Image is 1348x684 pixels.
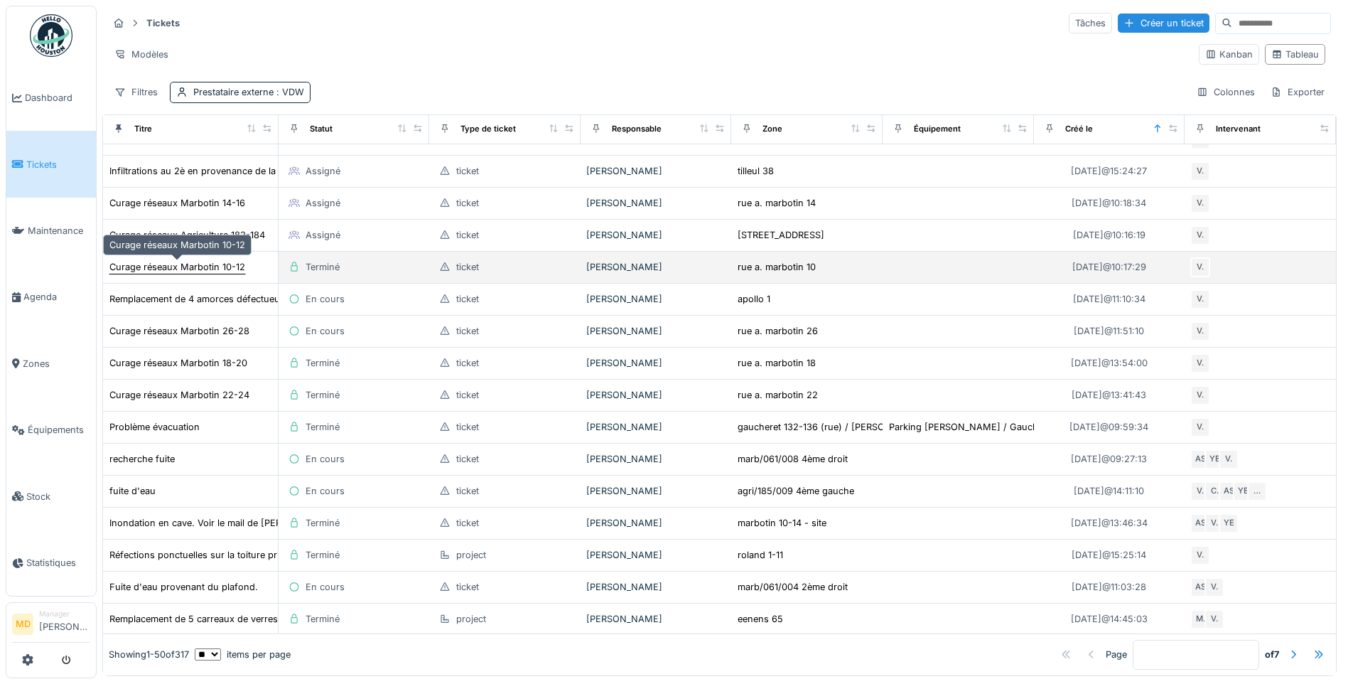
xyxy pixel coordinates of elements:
div: V. [1204,513,1224,533]
div: En cours [306,484,345,498]
div: ticket [456,516,479,530]
div: M. [1190,609,1210,629]
div: Curage réseaux Marbotin 10-12 [103,235,252,255]
div: Terminé [306,388,340,402]
div: [PERSON_NAME] [586,356,726,370]
div: AS [1219,481,1239,501]
div: project [456,612,486,626]
div: V. [1219,449,1239,469]
div: Curage réseaux Marbotin 26-28 [109,324,249,338]
div: ticket [456,388,479,402]
div: [PERSON_NAME] [586,388,726,402]
div: Réfections ponctuelles sur la toiture principale au niveau des entrées 1, 3, 7 et 9 [109,548,455,562]
div: V. [1204,609,1224,629]
div: V. [1190,417,1210,437]
div: [DATE] @ 13:54:00 [1071,356,1148,370]
div: rue a. marbotin 14 [738,196,816,210]
div: Assigné [306,196,340,210]
div: items per page [195,648,291,661]
div: ticket [456,452,479,466]
div: Prestataire externe [193,85,304,99]
div: ticket [456,484,479,498]
div: AS [1190,577,1210,597]
div: ticket [456,164,479,178]
a: MD Manager[PERSON_NAME] [12,609,90,643]
div: Équipement [914,123,961,135]
span: Maintenance [28,224,90,237]
div: Assigné [306,228,340,242]
div: rue a. marbotin 26 [738,324,818,338]
div: V. [1190,481,1210,501]
div: ticket [456,228,479,242]
a: Dashboard [6,65,96,131]
div: [PERSON_NAME] [586,516,726,530]
div: Type de ticket [460,123,516,135]
div: [PERSON_NAME] [586,196,726,210]
div: Tableau [1271,48,1319,61]
div: Créé le [1065,123,1093,135]
div: Problème évacuation [109,420,200,434]
a: Tickets [6,131,96,197]
div: [PERSON_NAME] [586,484,726,498]
div: [DATE] @ 09:27:13 [1071,452,1147,466]
div: Parking [PERSON_NAME] / Gaucheret [889,420,1055,434]
div: V. [1190,353,1210,373]
div: V. [1190,225,1210,245]
div: Curage réseaux Agriculture 182-184 [109,228,265,242]
div: Terminé [306,516,340,530]
div: [DATE] @ 10:16:19 [1073,228,1145,242]
div: [PERSON_NAME] [586,580,726,594]
div: V. [1190,161,1210,181]
div: Curage réseaux Marbotin 10-12 [109,260,245,274]
div: [DATE] @ 11:10:34 [1073,292,1145,306]
div: [STREET_ADDRESS] [738,228,824,242]
div: [PERSON_NAME] [586,292,726,306]
div: En cours [306,324,345,338]
div: … [1247,481,1267,501]
div: Fuite d'eau provenant du plafond. [109,580,258,594]
div: eenens 65 [738,612,783,626]
div: project [456,548,486,562]
div: [PERSON_NAME] [586,420,726,434]
div: V. [1190,321,1210,341]
div: Exporter [1264,82,1331,102]
div: En cours [306,452,345,466]
div: marb/061/004 2ème droit [738,580,848,594]
div: Modèles [108,44,175,65]
strong: Tickets [141,16,185,30]
div: ticket [456,324,479,338]
div: ticket [456,356,479,370]
div: [DATE] @ 10:18:34 [1072,196,1146,210]
span: Statistiques [26,556,90,570]
div: Showing 1 - 50 of 317 [109,648,189,661]
div: Statut [310,123,333,135]
div: [DATE] @ 11:03:28 [1072,580,1146,594]
div: Terminé [306,420,340,434]
li: MD [12,614,33,635]
div: Infiltrations au 2è en provenance de la terrasse arrière du 3è [109,164,372,178]
span: Stock [26,490,90,503]
div: [PERSON_NAME] [586,452,726,466]
img: Badge_color-CXgf-gQk.svg [30,14,72,57]
div: recherche fuite [109,452,175,466]
div: rue a. marbotin 10 [738,260,816,274]
span: Équipements [28,423,90,437]
div: Kanban [1205,48,1253,61]
div: V. [1190,289,1210,309]
div: roland 1-11 [738,548,783,562]
div: V. [1190,545,1210,565]
div: gaucheret 132-136 (rue) / [PERSON_NAME] 8-12 - site [738,420,974,434]
div: Curage réseaux Marbotin 14-16 [109,196,245,210]
a: Statistiques [6,530,96,596]
div: YE [1204,449,1224,469]
span: Dashboard [25,91,90,105]
strong: of 7 [1265,648,1279,661]
div: Assigné [306,164,340,178]
span: Tickets [26,158,90,171]
div: [DATE] @ 14:11:10 [1074,484,1144,498]
div: V. [1190,193,1210,213]
div: [PERSON_NAME] [586,548,726,562]
li: [PERSON_NAME] [39,609,90,639]
div: Remplacement de 5 carreaux de verres cassés au niveau des coursives [109,612,419,626]
div: YE [1233,481,1253,501]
